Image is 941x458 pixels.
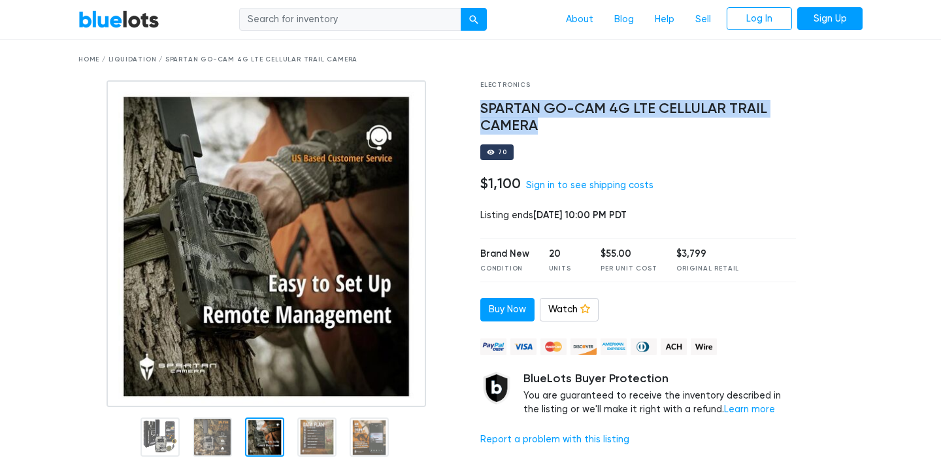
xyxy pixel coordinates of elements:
h4: $1,100 [480,175,521,192]
div: $3,799 [676,247,739,261]
input: Search for inventory [239,8,461,31]
div: 20 [549,247,582,261]
a: Blog [604,7,644,32]
img: mastercard-42073d1d8d11d6635de4c079ffdb20a4f30a903dc55d1612383a1b395dd17f39.png [540,338,567,355]
span: [DATE] 10:00 PM PDT [533,209,627,221]
img: diners_club-c48f30131b33b1bb0e5d0e2dbd43a8bea4cb12cb2961413e2f4250e06c020426.png [631,338,657,355]
img: visa-79caf175f036a155110d1892330093d4c38f53c55c9ec9e2c3a54a56571784bb.png [510,338,537,355]
h4: SPARTAN GO-CAM 4G LTE CELLULAR TRAIL CAMERA [480,101,796,135]
div: Listing ends [480,208,796,223]
a: Report a problem with this listing [480,434,629,445]
img: buyer_protection_shield-3b65640a83011c7d3ede35a8e5a80bfdfaa6a97447f0071c1475b91a4b0b3d01.png [480,372,513,404]
a: Log In [727,7,792,31]
img: ach-b7992fed28a4f97f893c574229be66187b9afb3f1a8d16a4691d3d3140a8ab00.png [661,338,687,355]
div: Units [549,264,582,274]
div: Brand New [480,247,529,261]
a: Sell [685,7,721,32]
div: Condition [480,264,529,274]
div: $55.00 [601,247,657,261]
div: You are guaranteed to receive the inventory described in the listing or we'll make it right with ... [523,372,796,417]
a: Sign in to see shipping costs [526,180,653,191]
div: Per Unit Cost [601,264,657,274]
a: Buy Now [480,298,535,321]
a: Watch [540,298,599,321]
img: wire-908396882fe19aaaffefbd8e17b12f2f29708bd78693273c0e28e3a24408487f.png [691,338,717,355]
h5: BlueLots Buyer Protection [523,372,796,386]
a: Help [644,7,685,32]
img: a293011a-de82-4409-a16b-8822032064e8-1753791350.jpg [107,80,426,407]
div: 70 [498,149,507,155]
img: discover-82be18ecfda2d062aad2762c1ca80e2d36a4073d45c9e0ffae68cd515fbd3d32.png [570,338,597,355]
a: Learn more [724,404,775,415]
a: BlueLots [78,10,159,29]
a: Sign Up [797,7,863,31]
div: Home / Liquidation / SPARTAN GO-CAM 4G LTE CELLULAR TRAIL CAMERA [78,55,863,65]
a: About [555,7,604,32]
img: american_express-ae2a9f97a040b4b41f6397f7637041a5861d5f99d0716c09922aba4e24c8547d.png [601,338,627,355]
div: Original Retail [676,264,739,274]
img: paypal_credit-80455e56f6e1299e8d57f40c0dcee7b8cd4ae79b9eccbfc37e2480457ba36de9.png [480,338,506,355]
div: Electronics [480,80,796,90]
